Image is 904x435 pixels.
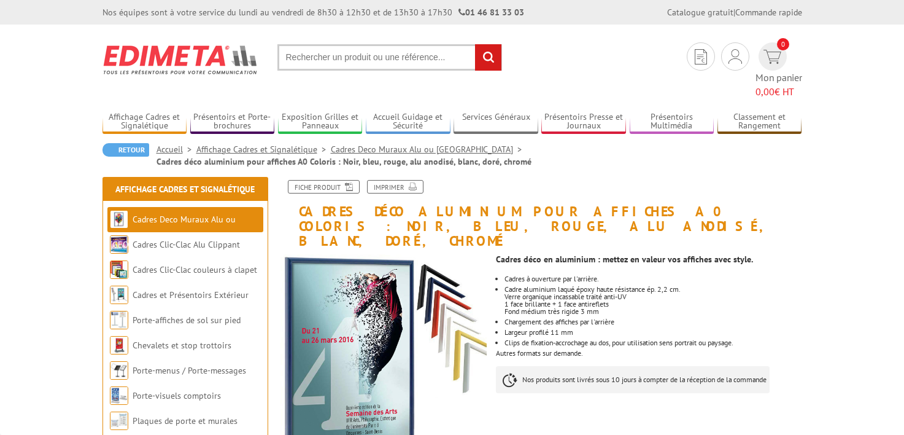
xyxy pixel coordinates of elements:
a: Services Généraux [454,112,538,132]
img: Cadres Clic-Clac couleurs à clapet [110,261,128,279]
li: Clips de fixation-accrochage au dos, pour utilisation sens portrait ou paysage. [504,339,802,347]
a: Plaques de porte et murales [133,415,238,426]
p: Nos produits sont livrés sous 10 jours à compter de la réception de la commande [496,366,770,393]
a: Présentoirs Presse et Journaux [541,112,626,132]
strong: 01 46 81 33 03 [458,7,524,18]
img: devis rapide [728,49,742,64]
input: rechercher [475,44,501,71]
img: Chevalets et stop trottoirs [110,336,128,355]
a: Chevalets et stop trottoirs [133,340,231,351]
a: Cadres et Présentoirs Extérieur [133,289,249,300]
a: Classement et Rangement [717,112,802,132]
a: Accueil [156,144,196,155]
a: Porte-affiches de sol sur pied [133,315,241,326]
a: Cadres Deco Muraux Alu ou [GEOGRAPHIC_DATA] [110,214,236,250]
h1: Cadres déco aluminium pour affiches A0 Coloris : Noir, bleu, rouge, alu anodisé, blanc, doré, chromé [271,180,811,249]
li: Cadres à ouverture par l'arrière. [504,275,802,283]
a: Cadres Clic-Clac couleurs à clapet [133,264,257,275]
li: Largeur profilé 11 mm [504,329,802,336]
a: devis rapide 0 Mon panier 0,00€ HT [755,42,802,99]
span: € HT [755,85,802,99]
span: 0,00 [755,85,775,98]
li: Cadres déco aluminium pour affiches A0 Coloris : Noir, bleu, rouge, alu anodisé, blanc, doré, chromé [156,155,531,168]
a: Cadres Deco Muraux Alu ou [GEOGRAPHIC_DATA] [331,144,527,155]
a: Exposition Grilles et Panneaux [278,112,363,132]
a: Accueil Guidage et Sécurité [366,112,450,132]
input: Rechercher un produit ou une référence... [277,44,502,71]
img: Porte-affiches de sol sur pied [110,311,128,329]
li: Chargement des affiches par l'arrière [504,318,802,326]
img: Plaques de porte et murales [110,412,128,430]
a: Commande rapide [735,7,802,18]
img: Edimeta [102,37,259,82]
div: Nos équipes sont à votre service du lundi au vendredi de 8h30 à 12h30 et de 13h30 à 17h30 [102,6,524,18]
a: Affichage Cadres et Signalétique [196,144,331,155]
span: 0 [777,38,789,50]
a: Affichage Cadres et Signalétique [115,184,255,195]
a: Présentoirs Multimédia [630,112,714,132]
img: Cadres Deco Muraux Alu ou Bois [110,210,128,229]
p: Autres formats sur demande. [496,350,802,357]
li: Cadre aluminium laqué époxy haute résistance ép. 2,2 cm. Verre organique incassable traité anti-U... [504,286,802,315]
strong: Cadres déco en aluminium : mettez en valeur vos affiches avec style. [496,254,753,265]
a: Présentoirs et Porte-brochures [190,112,275,132]
a: Catalogue gratuit [667,7,733,18]
img: Porte-menus / Porte-messages [110,361,128,380]
a: Retour [102,143,149,157]
div: | [667,6,802,18]
img: devis rapide [763,50,781,64]
a: Fiche produit [288,180,360,194]
img: devis rapide [695,49,707,65]
span: Mon panier [755,71,802,99]
a: Porte-visuels comptoirs [133,390,221,401]
a: Cadres Clic-Clac Alu Clippant [133,239,240,250]
img: Cadres et Présentoirs Extérieur [110,286,128,304]
a: Affichage Cadres et Signalétique [102,112,187,132]
a: Porte-menus / Porte-messages [133,365,246,376]
a: Imprimer [367,180,423,194]
img: Porte-visuels comptoirs [110,386,128,405]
